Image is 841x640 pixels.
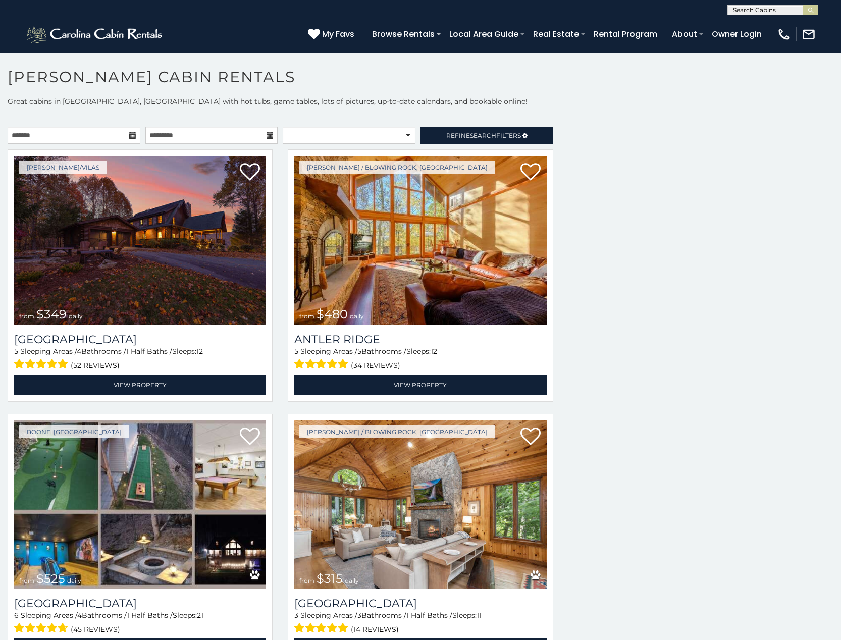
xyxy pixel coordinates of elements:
[240,426,260,448] a: Add to favorites
[71,623,120,636] span: (45 reviews)
[294,611,298,620] span: 3
[520,426,541,448] a: Add to favorites
[14,346,266,372] div: Sleeping Areas / Bathrooms / Sleeps:
[19,425,129,438] a: Boone, [GEOGRAPHIC_DATA]
[350,312,364,320] span: daily
[470,132,496,139] span: Search
[294,420,546,590] a: Chimney Island from $315 daily
[294,156,546,325] img: Antler Ridge
[431,347,437,356] span: 12
[196,347,203,356] span: 12
[69,312,83,320] span: daily
[367,25,440,43] a: Browse Rentals
[317,571,343,586] span: $315
[299,312,314,320] span: from
[19,577,34,584] span: from
[19,312,34,320] span: from
[406,611,452,620] span: 1 Half Baths /
[707,25,767,43] a: Owner Login
[351,359,400,372] span: (34 reviews)
[14,156,266,325] a: Diamond Creek Lodge from $349 daily
[528,25,584,43] a: Real Estate
[14,333,266,346] h3: Diamond Creek Lodge
[357,611,361,620] span: 3
[14,333,266,346] a: [GEOGRAPHIC_DATA]
[294,347,298,356] span: 5
[477,611,482,620] span: 11
[351,623,399,636] span: (14 reviews)
[294,597,546,610] h3: Chimney Island
[446,132,521,139] span: Refine Filters
[802,27,816,41] img: mail-regular-white.png
[14,420,266,590] a: Wildlife Manor from $525 daily
[322,28,354,40] span: My Favs
[345,577,359,584] span: daily
[25,24,165,44] img: White-1-2.png
[19,161,107,174] a: [PERSON_NAME]/Vilas
[36,307,67,322] span: $349
[444,25,523,43] a: Local Area Guide
[127,611,173,620] span: 1 Half Baths /
[71,359,120,372] span: (52 reviews)
[777,27,791,41] img: phone-regular-white.png
[36,571,65,586] span: $525
[294,333,546,346] a: Antler Ridge
[294,156,546,325] a: Antler Ridge from $480 daily
[299,161,495,174] a: [PERSON_NAME] / Blowing Rock, [GEOGRAPHIC_DATA]
[294,375,546,395] a: View Property
[308,28,357,41] a: My Favs
[126,347,172,356] span: 1 Half Baths /
[14,375,266,395] a: View Property
[14,611,19,620] span: 6
[589,25,662,43] a: Rental Program
[240,162,260,183] a: Add to favorites
[294,610,546,636] div: Sleeping Areas / Bathrooms / Sleeps:
[294,346,546,372] div: Sleeping Areas / Bathrooms / Sleeps:
[294,420,546,590] img: Chimney Island
[14,597,266,610] h3: Wildlife Manor
[357,347,361,356] span: 5
[294,597,546,610] a: [GEOGRAPHIC_DATA]
[77,611,82,620] span: 4
[299,577,314,584] span: from
[14,156,266,325] img: Diamond Creek Lodge
[67,577,81,584] span: daily
[197,611,203,620] span: 21
[667,25,702,43] a: About
[317,307,348,322] span: $480
[299,425,495,438] a: [PERSON_NAME] / Blowing Rock, [GEOGRAPHIC_DATA]
[77,347,81,356] span: 4
[14,597,266,610] a: [GEOGRAPHIC_DATA]
[520,162,541,183] a: Add to favorites
[14,347,18,356] span: 5
[420,127,553,144] a: RefineSearchFilters
[14,610,266,636] div: Sleeping Areas / Bathrooms / Sleeps:
[14,420,266,590] img: Wildlife Manor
